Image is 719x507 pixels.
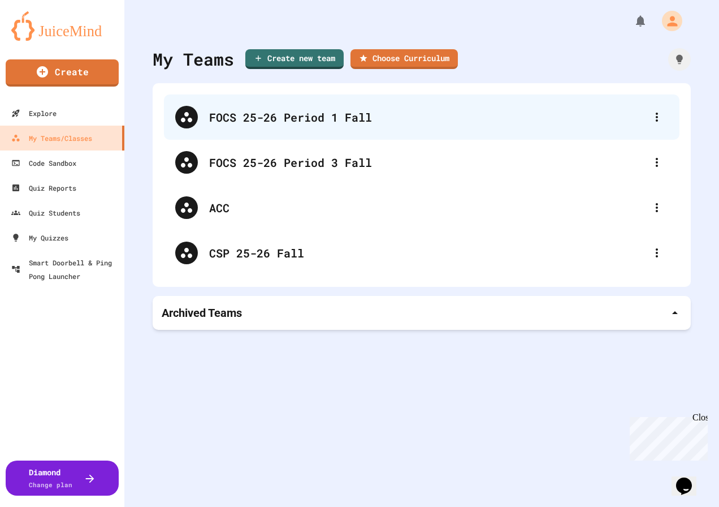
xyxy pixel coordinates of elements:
[350,49,458,69] a: Choose Curriculum
[6,59,119,87] a: Create
[209,244,646,261] div: CSP 25-26 Fall
[672,462,708,496] iframe: chat widget
[164,230,679,276] div: CSP 25-26 Fall
[209,109,646,126] div: FOCS 25-26 Period 1 Fall
[613,11,650,31] div: My Notifications
[668,48,691,71] div: How it works
[11,256,120,283] div: Smart Doorbell & Ping Pong Launcher
[29,480,72,489] span: Change plan
[29,466,72,490] div: Diamond
[245,49,344,69] a: Create new team
[11,206,80,220] div: Quiz Students
[650,8,685,34] div: My Account
[164,140,679,185] div: FOCS 25-26 Period 3 Fall
[11,156,76,170] div: Code Sandbox
[11,131,92,145] div: My Teams/Classes
[11,106,57,120] div: Explore
[164,94,679,140] div: FOCS 25-26 Period 1 Fall
[11,11,113,41] img: logo-orange.svg
[162,305,242,321] p: Archived Teams
[209,154,646,171] div: FOCS 25-26 Period 3 Fall
[5,5,78,72] div: Chat with us now!Close
[209,199,646,216] div: ACC
[625,413,708,461] iframe: chat widget
[11,231,68,244] div: My Quizzes
[153,46,234,72] div: My Teams
[164,185,679,230] div: ACC
[6,461,119,496] button: DiamondChange plan
[11,181,76,195] div: Quiz Reports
